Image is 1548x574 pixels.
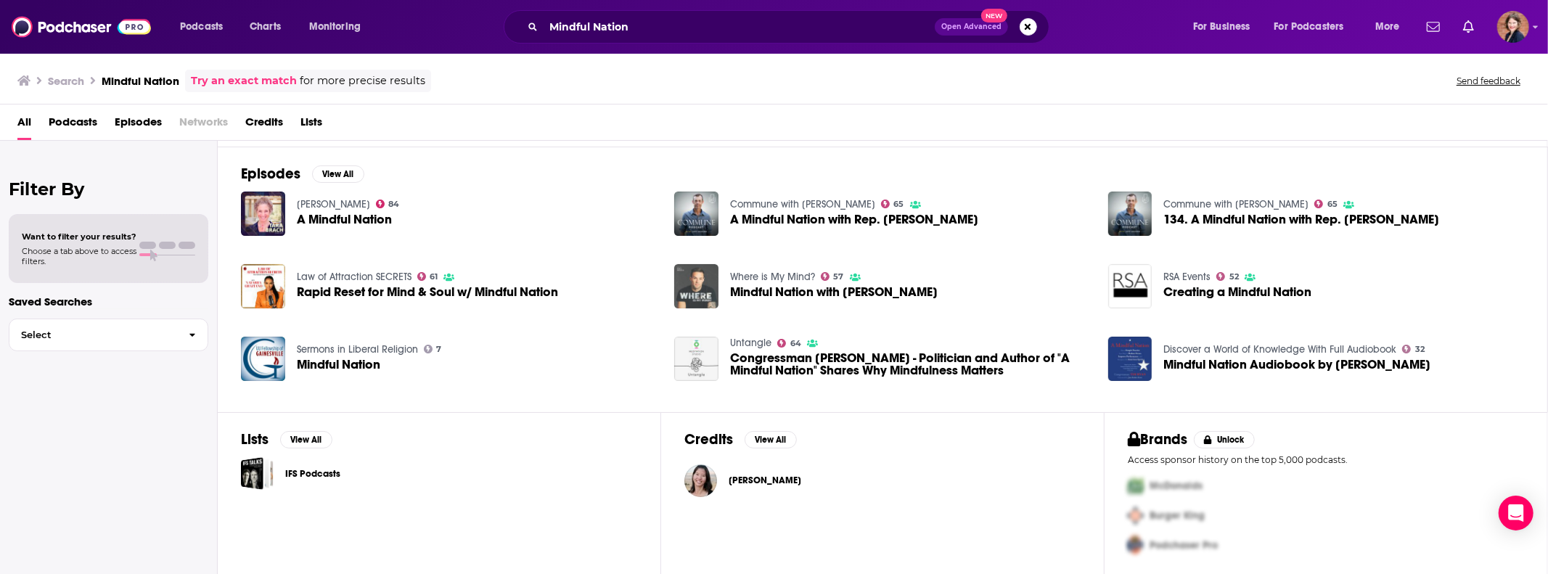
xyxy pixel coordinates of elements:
[245,110,283,140] span: Credits
[1163,213,1439,226] span: 134. A Mindful Nation with Rep. [PERSON_NAME]
[1163,343,1396,356] a: Discover a World of Knowledge With Full Audiobook
[241,192,285,236] img: A Mindful Nation
[297,358,380,371] a: Mindful Nation
[309,17,361,37] span: Monitoring
[730,213,978,226] span: A Mindful Nation with Rep. [PERSON_NAME]
[1194,431,1256,448] button: Unlock
[297,213,392,226] span: A Mindful Nation
[730,337,771,349] a: Untangle
[241,165,364,183] a: EpisodesView All
[834,274,844,280] span: 57
[9,295,208,308] p: Saved Searches
[1265,15,1365,38] button: open menu
[1497,11,1529,43] button: Show profile menu
[241,430,269,448] h2: Lists
[730,198,875,210] a: Commune with Jeff Krasno
[300,73,425,89] span: for more precise results
[297,271,411,283] a: Law of Attraction SECRETS
[1108,192,1152,236] img: 134. A Mindful Nation with Rep. Tim Ryan
[49,110,97,140] span: Podcasts
[300,110,322,140] a: Lists
[684,457,1081,504] button: Jessica LeeJessica Lee
[544,15,935,38] input: Search podcasts, credits, & more...
[388,201,399,208] span: 84
[250,17,281,37] span: Charts
[22,231,136,242] span: Want to filter your results?
[730,286,938,298] span: Mindful Nation with [PERSON_NAME]
[674,192,718,236] img: A Mindful Nation with Rep. Tim Ryan
[684,464,717,497] img: Jessica Lee
[684,430,733,448] h2: Credits
[1163,198,1309,210] a: Commune with Jeff Krasno
[1327,201,1338,208] span: 65
[1128,430,1188,448] h2: Brands
[241,264,285,308] img: Rapid Reset for Mind & Soul w/ Mindful Nation
[9,319,208,351] button: Select
[299,15,380,38] button: open menu
[730,271,815,283] a: Where is My Mind?
[1365,15,1418,38] button: open menu
[285,466,340,482] a: IFS Podcasts
[115,110,162,140] a: Episodes
[935,18,1008,36] button: Open AdvancedNew
[102,74,179,88] h3: Mindful Nation
[179,110,228,140] span: Networks
[191,73,297,89] a: Try an exact match
[1150,509,1205,522] span: Burger King
[430,274,438,280] span: 61
[280,431,332,448] button: View All
[1497,11,1529,43] span: Logged in as alafair66639
[1163,271,1211,283] a: RSA Events
[1193,17,1250,37] span: For Business
[12,13,151,41] a: Podchaser - Follow, Share and Rate Podcasts
[1163,286,1311,298] a: Creating a Mindful Nation
[170,15,242,38] button: open menu
[1375,17,1400,37] span: More
[1457,15,1480,39] a: Show notifications dropdown
[1163,358,1430,371] span: Mindful Nation Audiobook by [PERSON_NAME]
[9,179,208,200] h2: Filter By
[1415,346,1425,353] span: 32
[180,17,223,37] span: Podcasts
[1183,15,1269,38] button: open menu
[674,264,718,308] img: Mindful Nation with Niamh McCarthy
[729,475,801,486] a: Jessica Lee
[790,340,801,347] span: 64
[1163,213,1439,226] a: 134. A Mindful Nation with Rep. Tim Ryan
[730,213,978,226] a: A Mindful Nation with Rep. Tim Ryan
[941,23,1002,30] span: Open Advanced
[730,286,938,298] a: Mindful Nation with Niamh McCarthy
[1452,75,1525,87] button: Send feedback
[1163,358,1430,371] a: Mindful Nation Audiobook by Tim Ryan
[730,352,1091,377] span: Congressman [PERSON_NAME] - Politician and Author of "A Mindful Nation" Shares Why Mindfulness Ma...
[241,457,274,490] span: IFS Podcasts
[821,272,844,281] a: 57
[730,352,1091,377] a: Congressman Tim Ryan - Politician and Author of "A Mindful Nation" Shares Why Mindfulness Matters
[729,475,801,486] span: [PERSON_NAME]
[1274,17,1344,37] span: For Podcasters
[894,201,904,208] span: 65
[1122,501,1150,530] img: Second Pro Logo
[1108,264,1152,308] img: Creating a Mindful Nation
[436,346,441,353] span: 7
[22,246,136,266] span: Choose a tab above to access filters.
[48,74,84,88] h3: Search
[9,330,177,340] span: Select
[297,343,418,356] a: Sermons in Liberal Religion
[1499,496,1533,530] div: Open Intercom Messenger
[517,10,1063,44] div: Search podcasts, credits, & more...
[1150,480,1203,492] span: McDonalds
[297,198,370,210] a: Tara Brach
[241,165,300,183] h2: Episodes
[674,337,718,381] a: Congressman Tim Ryan - Politician and Author of "A Mindful Nation" Shares Why Mindfulness Matters
[1128,454,1524,465] p: Access sponsor history on the top 5,000 podcasts.
[241,337,285,381] a: Mindful Nation
[297,286,558,298] a: Rapid Reset for Mind & Soul w/ Mindful Nation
